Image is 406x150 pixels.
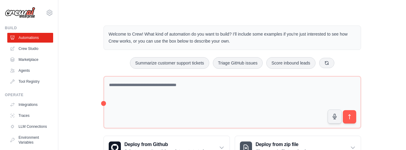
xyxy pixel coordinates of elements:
a: Environment Variables [7,133,53,147]
p: Welcome to Crew! What kind of automation do you want to build? I'll include some examples if you'... [109,31,356,45]
button: Score inbound leads [266,57,316,69]
a: Integrations [7,100,53,110]
div: Operate [5,92,53,97]
a: Marketplace [7,55,53,65]
button: Triage GitHub issues [213,57,263,69]
a: LLM Connections [7,122,53,131]
img: Logo [5,7,35,19]
a: Automations [7,33,53,43]
a: Agents [7,66,53,75]
a: Traces [7,111,53,120]
h3: Deploy from Github [125,141,205,148]
a: Crew Studio [7,44,53,54]
h3: Deploy from zip file [256,141,307,148]
button: Summarize customer support tickets [130,57,209,69]
div: Build [5,26,53,30]
a: Tool Registry [7,77,53,86]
